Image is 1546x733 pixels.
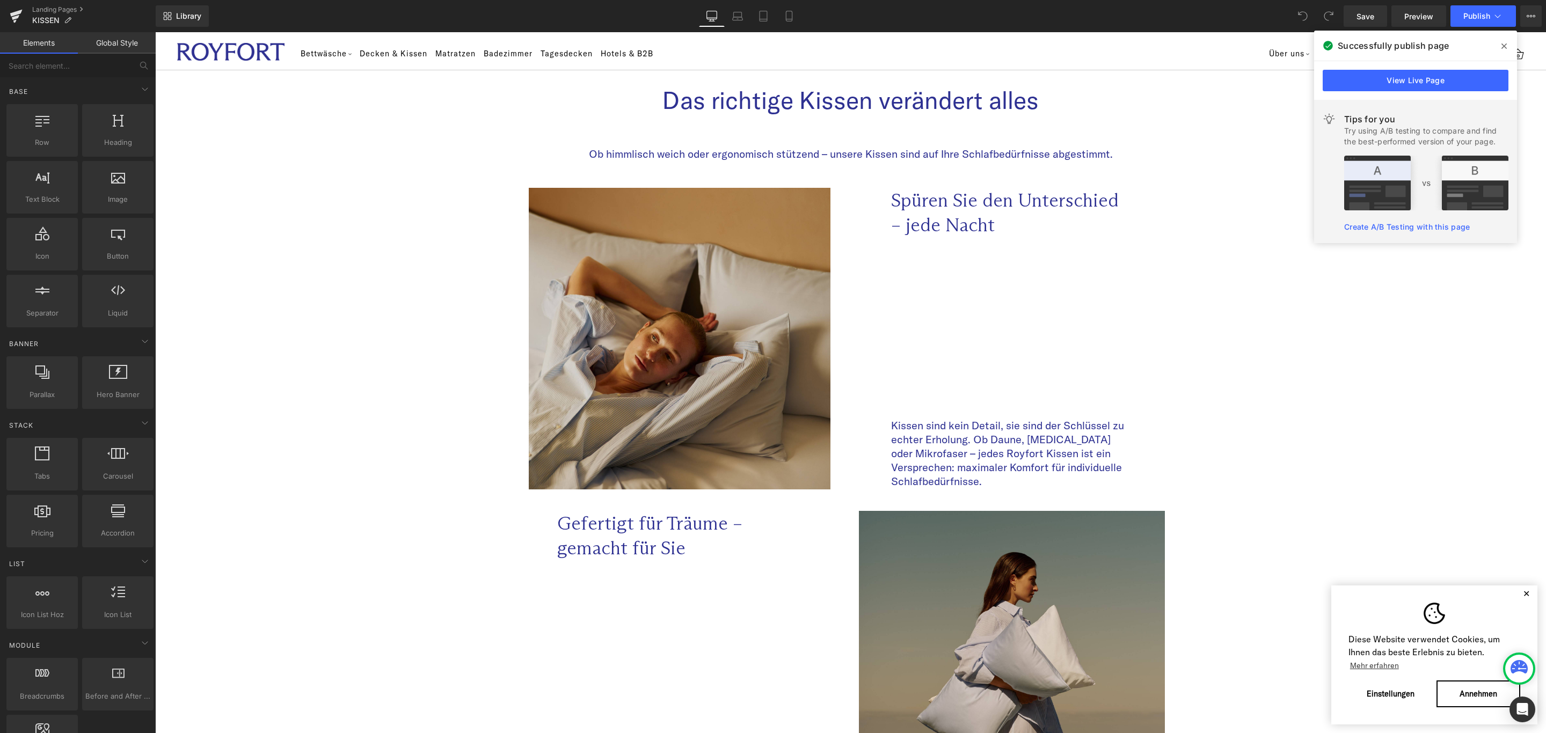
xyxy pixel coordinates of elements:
[390,115,1002,129] p: Ob himmlisch weich oder ergonomisch stützend – unsere Kissen sind auf Ihre Schlafbedürfnisse abge...
[10,471,75,482] span: Tabs
[85,194,150,205] span: Image
[1357,11,1374,22] span: Save
[1463,12,1490,20] span: Publish
[85,471,150,482] span: Carousel
[699,5,725,27] a: Desktop
[750,5,776,27] a: Tablet
[402,479,642,527] p: Gefertigt für Träume – gemacht für Sie
[8,640,41,650] span: Module
[1344,156,1508,210] img: tip.png
[85,307,150,319] span: Liquid
[1248,17,1338,27] a: Tel. [PHONE_NUMBER]
[1404,11,1433,22] span: Preview
[280,17,320,27] a: Matratzen
[1509,697,1535,722] div: Open Intercom Messenger
[10,691,75,702] span: Breadcrumbs
[1193,600,1365,640] span: Diese Website verwendet Cookies, um Ihnen das beste Erlebnis zu bieten.
[1292,5,1314,27] button: Undo
[1222,17,1239,27] a: Blog
[1323,113,1336,126] img: light.svg
[10,251,75,262] span: Icon
[382,54,1010,83] h3: Das richtige Kissen verändert alles
[1193,648,1277,675] button: Einstellungen
[8,559,26,569] span: List
[176,11,201,21] span: Library
[1365,558,1378,565] button: Schließen
[1338,39,1449,52] span: Successfully publish page
[1281,648,1365,675] button: Annehmen
[1391,5,1446,27] a: Preview
[32,5,156,14] a: Landing Pages
[85,251,150,262] span: Button
[85,609,150,620] span: Icon List
[1344,113,1508,126] div: Tips for you
[85,137,150,148] span: Heading
[10,307,75,319] span: Separator
[205,17,272,27] a: Decken & Kissen
[8,86,29,97] span: Base
[10,137,75,148] span: Row
[32,16,60,25] span: KISSEN
[1114,17,1154,27] a: Über uns
[10,527,75,539] span: Pricing
[1344,222,1470,231] a: Create A/B Testing with this page
[10,389,75,400] span: Parallax
[1450,5,1516,27] button: Publish
[1344,126,1508,147] div: Try using A/B testing to compare and find the best-performed version of your page.
[1193,627,1245,640] a: Mehr erfahren
[85,389,150,400] span: Hero Banner
[145,17,196,27] a: Bettwäsche
[1323,70,1508,91] a: View Live Page
[10,194,75,205] span: Text Block
[446,17,498,27] a: Hotels & B2B
[776,5,802,27] a: Mobile
[85,527,150,539] span: Accordion
[156,5,209,27] a: New Library
[1520,5,1542,27] button: More
[1162,17,1214,27] a: Bewertungen
[85,691,150,702] span: Before and After Images
[10,609,75,620] span: Icon List Hoz
[1318,5,1339,27] button: Redo
[8,339,40,349] span: Banner
[385,17,437,27] a: Tagesdecken
[8,420,34,430] span: Stack
[78,32,156,54] a: Global Style
[329,17,377,27] a: Badezimmer
[736,156,977,204] p: Spüren Sie den Unterschied – jede Nacht
[725,5,750,27] a: Laptop
[1268,570,1290,592] img: Cookie banner
[736,386,977,456] p: Kissen sind kein Detail, sie sind der Schlüssel zu echter Erholung. Ob Daune, [MEDICAL_DATA] oder...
